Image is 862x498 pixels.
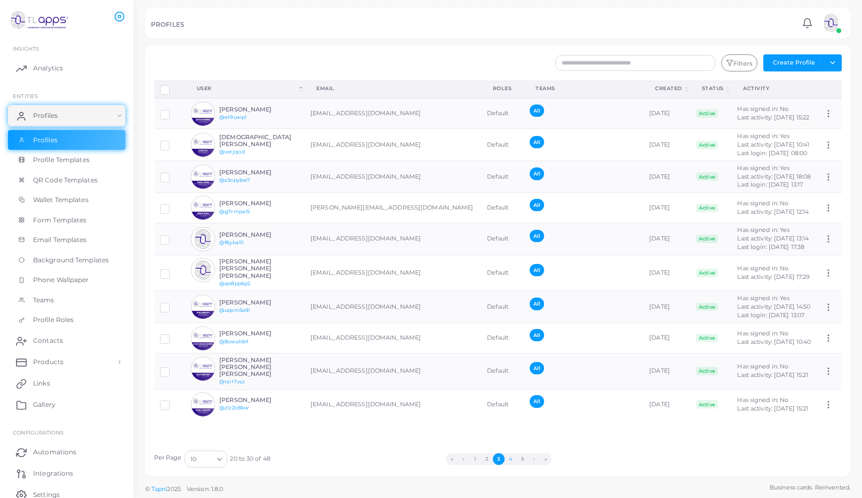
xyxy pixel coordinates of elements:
td: [DATE] [643,129,690,161]
span: Automations [33,447,76,457]
div: Status [702,85,724,92]
a: Profile Roles [8,310,125,330]
span: Last activity: [DATE] 14:50 [737,303,810,310]
span: Links [33,379,50,388]
td: Default [481,223,524,255]
span: Active [696,204,719,212]
span: Analytics [33,63,63,73]
img: avatar [820,12,842,34]
td: [DATE] [643,255,690,291]
td: Default [481,291,524,323]
img: avatar [191,258,215,282]
button: Go to last page [540,453,552,465]
img: avatar [191,357,215,381]
h5: PROFILES [151,21,184,28]
span: Active [696,235,719,243]
th: Row-selection [154,81,185,98]
span: Last login: [DATE] 13:17 [737,181,803,188]
td: [DATE] [643,192,690,223]
a: Automations [8,441,125,463]
td: [EMAIL_ADDRESS][DOMAIN_NAME] [305,354,481,390]
span: Has signed in: No [737,330,788,337]
div: Roles [493,85,512,92]
span: Has signed in: No [737,363,788,370]
img: avatar [191,392,215,416]
span: Has signed in: Yes [737,294,789,302]
button: Go to first page [446,453,458,465]
a: @g7rmpa15 [219,208,250,214]
span: Wallet Templates [33,195,89,205]
div: User [197,85,297,92]
h6: [PERSON_NAME] [PERSON_NAME] [PERSON_NAME] [219,357,298,378]
span: Last activity: [DATE] 18:08 [737,173,811,180]
a: @et9uaip1 [219,114,246,120]
td: [DATE] [643,223,690,255]
img: avatar [191,165,215,189]
a: Profile Templates [8,150,125,170]
button: Go to page 5 [516,453,528,465]
a: QR Code Templates [8,170,125,190]
a: @8owsh5rf [219,339,248,344]
span: Active [696,141,719,149]
a: @uqxm5a9l [219,307,250,313]
th: Action [818,81,841,98]
h6: [PERSON_NAME] [219,397,298,404]
div: Search for option [185,451,227,468]
td: [DATE] [643,291,690,323]
td: Default [481,323,524,354]
span: Configurations [13,429,63,436]
h6: [PERSON_NAME] [219,330,298,337]
span: Contacts [33,336,63,346]
div: Created [655,85,682,92]
label: Per Page [154,454,182,462]
span: 2025 [167,485,180,494]
span: INSIGHTS [13,45,39,52]
h6: [PERSON_NAME] [219,231,298,238]
span: Products [33,357,63,367]
a: @s3opybw7 [219,177,250,183]
a: Form Templates [8,210,125,230]
span: Last login: [DATE] 08:00 [737,149,807,157]
ul: Pagination [270,453,727,465]
img: avatar [191,102,215,126]
span: Last activity: [DATE] 17:29 [737,273,810,280]
span: Has signed in: Yes [737,164,789,172]
span: All [530,105,544,117]
td: Default [481,255,524,291]
a: @q48pp6p2 [219,280,250,286]
span: Business cards. Reinvented. [770,483,850,492]
a: @rsir7vsz [219,379,245,384]
span: Version: 1.8.0 [187,485,224,493]
span: Has signed in: Yes [737,132,789,140]
span: Form Templates [33,215,87,225]
button: Go to next page [528,453,540,465]
td: [EMAIL_ADDRESS][DOMAIN_NAME] [305,323,481,354]
a: Profiles [8,130,125,150]
span: Last activity: [DATE] 15:22 [737,114,809,121]
div: Teams [536,85,632,92]
span: Last activity: [DATE] 10:40 [737,338,811,346]
td: [PERSON_NAME][EMAIL_ADDRESS][DOMAIN_NAME] [305,192,481,223]
span: Email Templates [33,235,87,245]
span: Last login: [DATE] 17:38 [737,243,804,251]
a: @vxtjqcid [219,149,245,155]
span: Profile Roles [33,315,74,325]
span: All [530,298,544,310]
td: Default [481,389,524,420]
td: [DATE] [643,389,690,420]
a: Profiles [8,105,125,126]
h6: [PERSON_NAME] [PERSON_NAME] [PERSON_NAME] [219,258,298,279]
span: Last activity: [DATE] 12:14 [737,208,809,215]
h6: [PERSON_NAME] [219,106,298,113]
td: Default [481,161,524,193]
span: Last activity: [DATE] 15:21 [737,405,808,412]
span: Active [696,303,719,311]
a: @zlz2o8kw [219,405,249,411]
span: Phone Wallpaper [33,275,89,285]
h6: [PERSON_NAME] [219,200,298,207]
a: Gallery [8,394,125,415]
span: Profiles [33,135,58,145]
img: avatar [191,196,215,220]
span: Last activity: [DATE] 10:41 [737,141,809,148]
span: Integrations [33,469,73,478]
